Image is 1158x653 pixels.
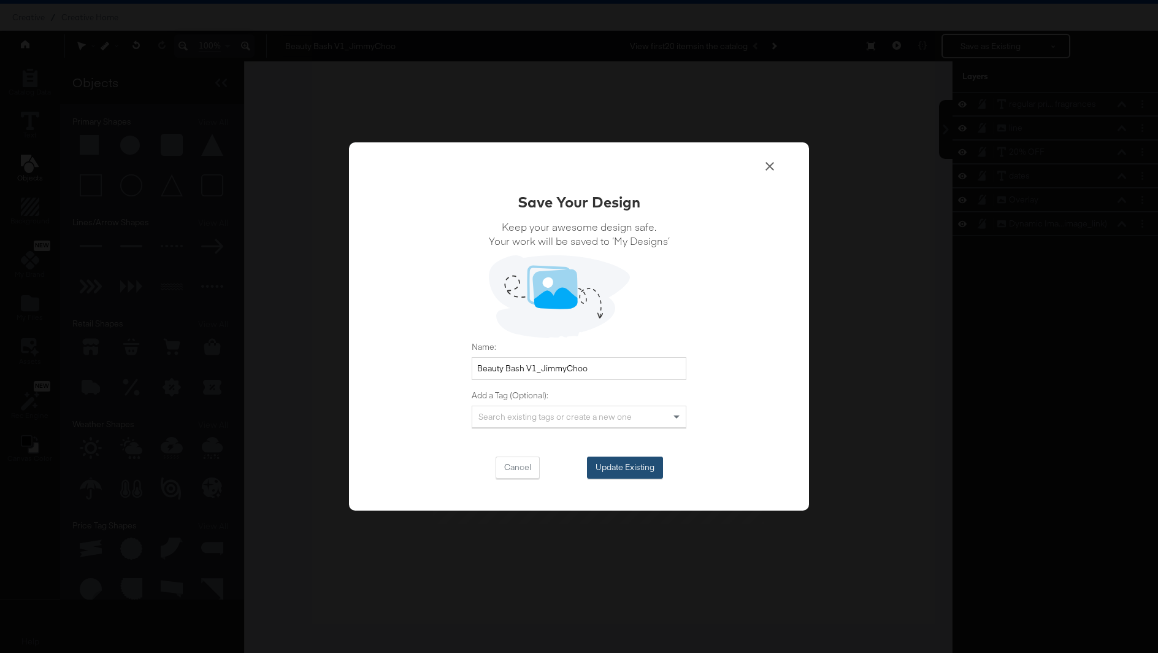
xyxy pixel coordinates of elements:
[472,341,686,353] label: Name:
[472,406,686,427] div: Search existing tags or create a new one
[489,220,670,234] span: Keep your awesome design safe.
[472,390,686,401] label: Add a Tag (Optional):
[496,457,540,479] button: Cancel
[587,457,663,479] button: Update Existing
[489,234,670,248] span: Your work will be saved to ‘My Designs’
[518,191,640,212] div: Save Your Design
